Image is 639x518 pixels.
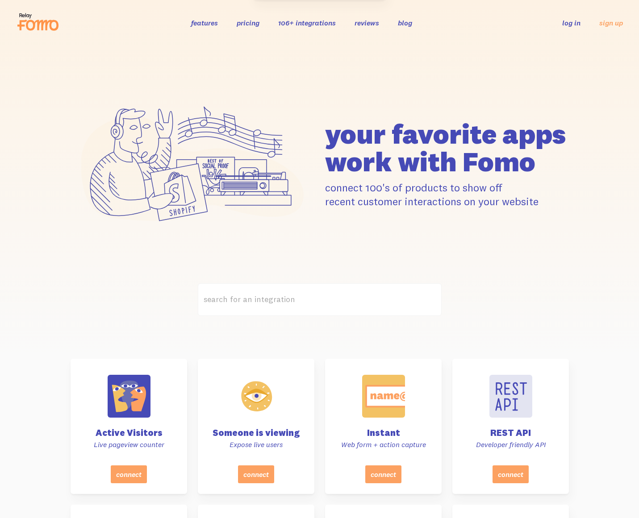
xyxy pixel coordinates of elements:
a: log in [562,18,581,27]
h4: Someone is viewing [209,428,304,437]
p: Live pageview counter [81,440,176,449]
h1: your favorite apps work with Fomo [325,120,569,175]
p: connect 100's of products to show off recent customer interactions on your website [325,181,569,208]
a: blog [398,18,412,27]
a: Someone is viewing Expose live users connect [198,359,314,494]
p: Expose live users [209,440,304,449]
h4: Instant [336,428,431,437]
a: Active Visitors Live pageview counter connect [71,359,187,494]
a: 106+ integrations [278,18,336,27]
p: Web form + action capture [336,440,431,449]
a: features [191,18,218,27]
button: connect [493,465,529,483]
a: sign up [599,18,623,28]
p: Developer friendly API [463,440,558,449]
a: REST API Developer friendly API connect [452,359,569,494]
h4: Active Visitors [81,428,176,437]
a: pricing [237,18,259,27]
button: connect [111,465,147,483]
a: Instant Web form + action capture connect [325,359,442,494]
label: search for an integration [198,283,442,316]
button: connect [365,465,401,483]
a: reviews [355,18,379,27]
h4: REST API [463,428,558,437]
button: connect [238,465,274,483]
